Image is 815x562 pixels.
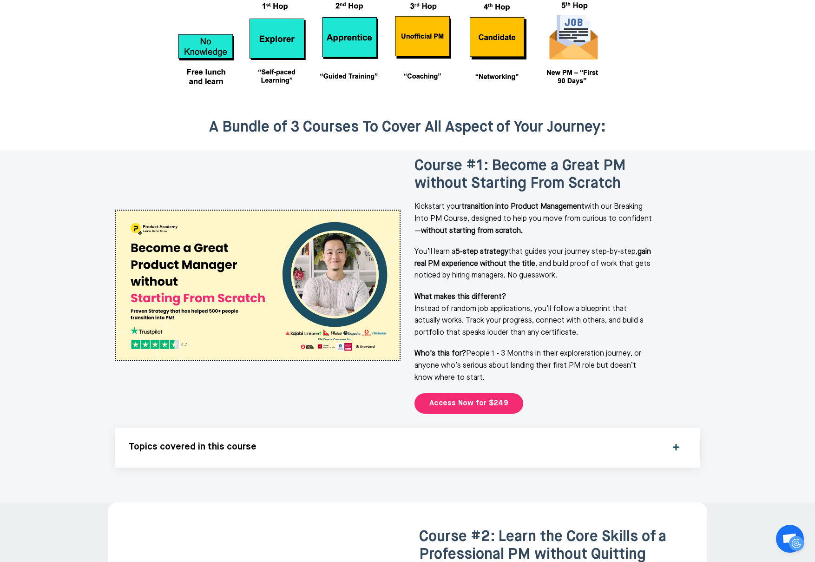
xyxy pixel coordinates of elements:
div: Open chat [776,525,804,553]
a: Access Now for $249 [414,393,523,414]
strong: 5-step strategy [455,248,508,256]
strong: What makes this different? [414,293,506,301]
span: Course #1: Become a Great PM without Starting From Scratch [414,159,626,191]
p: People 1 - 3 Months in their exploreration journey, or anyone who’s serious about landing their f... [414,348,654,384]
strong: without starting from scratch. [421,227,523,235]
strong: A Bundle of 3 Courses To Cover All Aspect of Your Journey: [209,120,606,135]
p: You’ll learn a that guides your journey step-by-step, , and build proof of work that gets noticed... [414,246,654,282]
strong: transition into Product Management [461,203,585,211]
h5: Topics covered in this course [129,442,662,453]
strong: Who's this for? [414,350,466,357]
p: Kickstart your with our Breaking Into PM Course, designed to help you move from curious to confid... [414,201,654,237]
strong: gain real PM experience without the title [414,248,651,268]
p: Instead of random job applications, you’ll follow a blueprint that actually works. Track your pro... [414,291,654,339]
